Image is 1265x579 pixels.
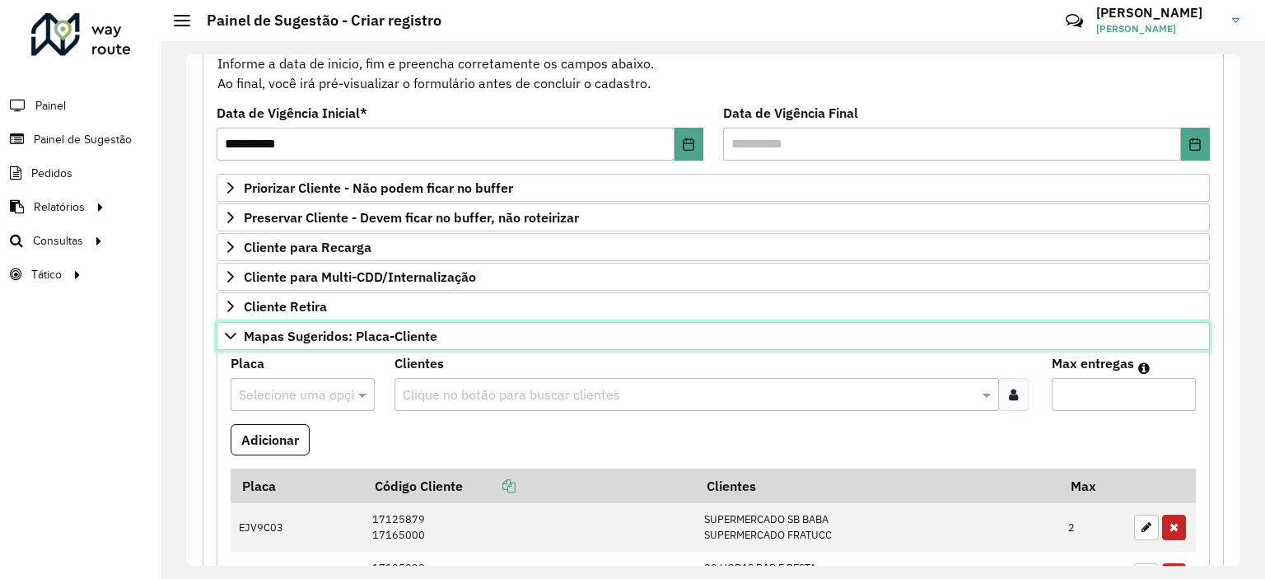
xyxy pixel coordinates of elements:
button: Choose Date [1181,128,1210,161]
td: SUPERMERCADO SB BABA SUPERMERCADO FRATUCC [695,503,1059,552]
th: Clientes [695,469,1059,503]
span: Painel [35,97,66,114]
label: Max entregas [1052,353,1134,373]
td: 2 [1060,503,1126,552]
h3: [PERSON_NAME] [1096,5,1220,21]
td: 17125879 17165000 [363,503,695,552]
span: Cliente para Recarga [244,240,371,254]
a: Priorizar Cliente - Não podem ficar no buffer [217,174,1210,202]
div: Informe a data de inicio, fim e preencha corretamente os campos abaixo. Ao final, você irá pré-vi... [217,33,1210,94]
th: Placa [231,469,363,503]
span: Relatórios [34,198,85,216]
span: Priorizar Cliente - Não podem ficar no buffer [244,181,513,194]
a: Mapas Sugeridos: Placa-Cliente [217,322,1210,350]
label: Data de Vigência Inicial [217,103,367,123]
span: Cliente Retira [244,300,327,313]
h2: Painel de Sugestão - Criar registro [190,12,441,30]
span: Mapas Sugeridos: Placa-Cliente [244,329,437,343]
span: Consultas [33,232,83,250]
span: Pedidos [31,165,72,182]
span: Painel de Sugestão [34,131,132,148]
span: Cliente para Multi-CDD/Internalização [244,270,476,283]
a: Cliente para Multi-CDD/Internalização [217,263,1210,291]
span: Tático [31,266,62,283]
em: Máximo de clientes que serão colocados na mesma rota com os clientes informados [1138,362,1150,375]
button: Adicionar [231,424,310,455]
a: Contato Rápido [1057,3,1092,39]
button: Choose Date [675,128,703,161]
a: Preservar Cliente - Devem ficar no buffer, não roteirizar [217,203,1210,231]
label: Placa [231,353,264,373]
th: Max [1060,469,1126,503]
label: Data de Vigência Final [723,103,858,123]
a: Cliente Retira [217,292,1210,320]
span: Preservar Cliente - Devem ficar no buffer, não roteirizar [244,211,579,224]
span: [PERSON_NAME] [1096,21,1220,36]
td: EJV9C03 [231,503,363,552]
a: Copiar [463,478,516,494]
th: Código Cliente [363,469,695,503]
label: Clientes [394,353,444,373]
a: Cliente para Recarga [217,233,1210,261]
